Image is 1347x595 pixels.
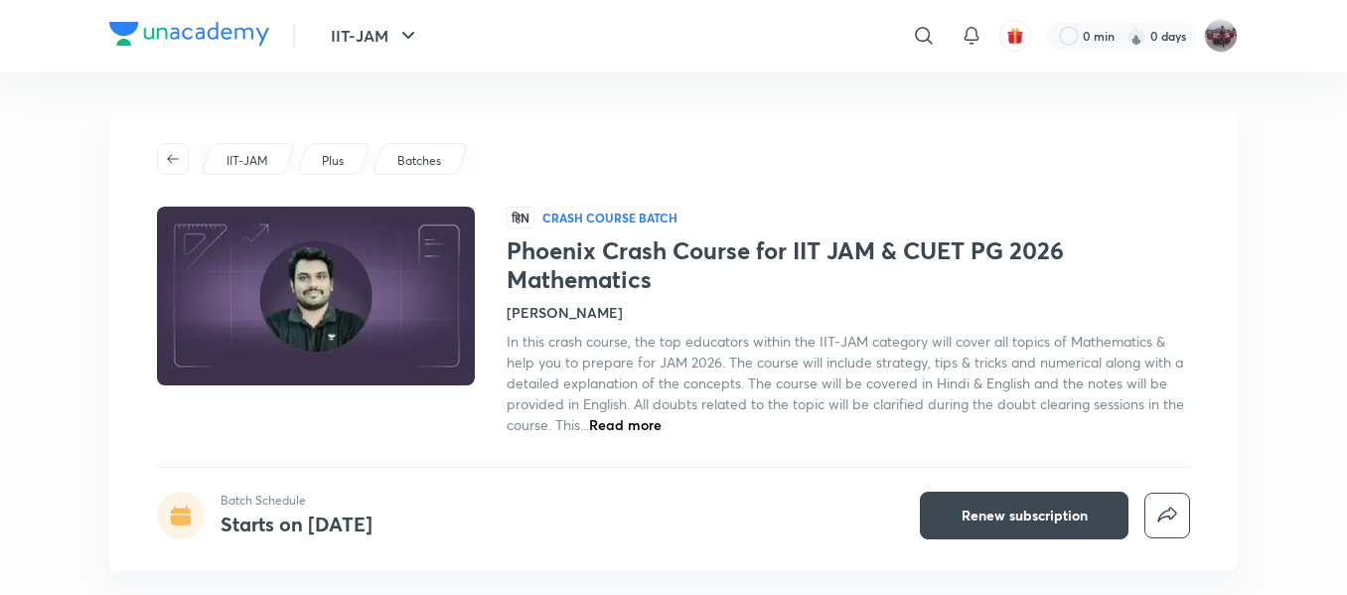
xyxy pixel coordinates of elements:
[221,492,373,510] p: Batch Schedule
[394,152,445,170] a: Batches
[507,302,623,323] h4: [PERSON_NAME]
[226,152,268,170] p: IIT-JAM
[1204,19,1238,53] img: amirhussain Hussain
[920,492,1128,539] button: Renew subscription
[1126,26,1146,46] img: streak
[109,22,269,51] a: Company Logo
[507,236,1190,294] h1: Phoenix Crash Course for IIT JAM & CUET PG 2026 Mathematics
[319,152,348,170] a: Plus
[221,511,373,537] h4: Starts on [DATE]
[109,22,269,46] img: Company Logo
[507,332,1184,434] span: In this crash course, the top educators within the IIT-JAM category will cover all topics of Math...
[397,152,441,170] p: Batches
[999,20,1031,52] button: avatar
[154,205,478,387] img: Thumbnail
[1006,27,1024,45] img: avatar
[507,207,534,228] span: हिN
[322,152,344,170] p: Plus
[589,415,662,434] span: Read more
[224,152,272,170] a: IIT-JAM
[542,210,677,225] p: Crash course Batch
[319,16,432,56] button: IIT-JAM
[962,506,1088,525] span: Renew subscription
